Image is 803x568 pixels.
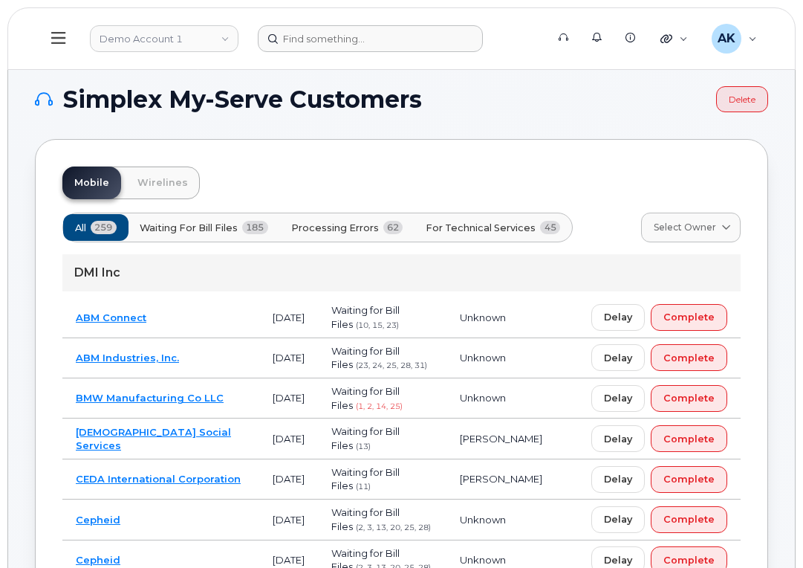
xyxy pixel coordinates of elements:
[604,351,632,365] span: Delay
[591,466,645,493] button: Delay
[259,378,318,419] td: [DATE]
[460,473,542,485] span: [PERSON_NAME]
[291,221,379,235] span: Processing Errors
[356,442,371,451] span: (13)
[259,297,318,338] td: [DATE]
[604,553,632,567] span: Delay
[591,344,645,371] button: Delay
[663,512,715,526] span: Complete
[604,472,632,486] span: Delay
[126,167,200,199] a: Wirelines
[331,345,400,371] span: Waiting for Bill Files
[591,506,645,533] button: Delay
[663,310,715,324] span: Complete
[76,514,120,526] a: Cepheid
[604,512,632,526] span: Delay
[76,426,231,452] a: [DEMOGRAPHIC_DATA] Social Services
[331,425,400,451] span: Waiting for Bill Files
[651,506,727,533] button: Complete
[663,391,715,405] span: Complete
[76,554,120,566] a: Cepheid
[651,466,727,493] button: Complete
[356,523,431,532] span: (2, 3, 13, 20, 25, 28)
[62,167,121,199] a: Mobile
[76,352,179,364] a: ABM Industries, Inc.
[460,433,542,445] span: [PERSON_NAME]
[331,506,400,532] span: Waiting for Bill Files
[140,221,238,235] span: Waiting for Bill Files
[604,391,632,405] span: Delay
[356,401,403,411] span: (1, 2, 14, 25)
[663,432,715,446] span: Complete
[259,419,318,459] td: [DATE]
[654,221,716,234] span: Select Owner
[242,221,268,234] span: 185
[604,310,632,324] span: Delay
[383,221,403,234] span: 62
[259,338,318,378] td: [DATE]
[460,312,506,323] span: Unknown
[651,385,727,412] button: Complete
[426,221,536,235] span: For Technical Services
[663,472,715,486] span: Complete
[356,482,371,491] span: (11)
[591,304,645,331] button: Delay
[460,554,506,566] span: Unknown
[663,553,715,567] span: Complete
[331,466,400,492] span: Waiting for Bill Files
[460,514,506,526] span: Unknown
[331,385,400,411] span: Waiting for Bill Files
[62,254,741,291] div: DMI Inc
[604,432,632,446] span: Delay
[641,213,741,242] a: Select Owner
[591,385,645,412] button: Delay
[663,351,715,365] span: Complete
[76,392,224,404] a: BMW Manufacturing Co LLC
[460,392,506,404] span: Unknown
[76,473,241,485] a: CEDA International Corporation
[259,459,318,500] td: [DATE]
[76,312,146,323] a: ABM Connect
[356,361,427,370] span: (23, 24, 25, 28, 31)
[716,86,768,112] a: Delete
[259,500,318,540] td: [DATE]
[460,352,506,364] span: Unknown
[651,304,727,331] button: Complete
[331,304,400,330] span: Waiting for Bill Files
[540,221,560,234] span: 45
[63,88,422,111] span: Simplex My-Serve Customers
[591,425,645,452] button: Delay
[651,425,727,452] button: Complete
[356,320,399,330] span: (10, 15, 23)
[651,344,727,371] button: Complete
